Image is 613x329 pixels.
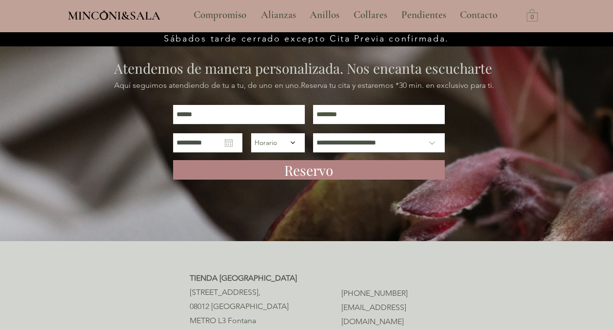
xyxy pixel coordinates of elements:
span: Aquí seguimos atendiendo de tu a tu, de uno en uno. [114,81,301,90]
a: Anillos [302,3,346,27]
span: MINCONI&SALA [68,8,160,23]
a: [PHONE_NUMBER] [341,288,408,298]
span: [STREET_ADDRESS], [190,288,260,297]
span: METRO L3 Fontana [190,316,256,325]
span: Reserva tu cita y estaremos *30 min. en exclusivo para ti. [301,81,494,90]
a: Contacto [453,3,505,27]
span: TIENDA [GEOGRAPHIC_DATA] [190,273,297,283]
a: Collares [346,3,394,27]
button: Abrir calendario [225,139,233,147]
p: Anillos [305,3,344,27]
img: Minconi Sala [100,10,108,20]
a: MINCONI&SALA [68,6,160,22]
p: Contacto [455,3,502,27]
button: Reservo [173,160,445,180]
a: [EMAIL_ADDRESS][DOMAIN_NAME] [341,303,406,326]
a: Pendientes [394,3,453,27]
p: Collares [349,3,392,27]
p: Pendientes [396,3,451,27]
a: Carrito con 0 ítems [527,8,538,21]
span: Sábados tarde cerrado excepto Cita Previa confirmada. [164,33,449,44]
nav: Sitio [167,3,524,27]
p: Compromiso [189,3,251,27]
text: 0 [531,14,534,21]
a: Compromiso [186,3,254,27]
span: Reservo [284,161,333,180]
span: Atendemos de manera personalizada. Nos encanta escucharte [114,59,492,77]
a: Alianzas [254,3,302,27]
span: 08012 [GEOGRAPHIC_DATA] [190,302,289,311]
p: Alianzas [256,3,301,27]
